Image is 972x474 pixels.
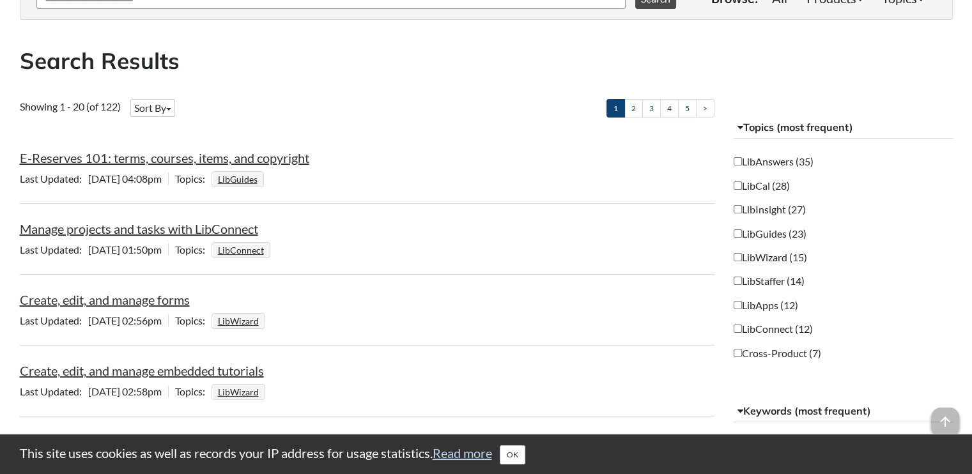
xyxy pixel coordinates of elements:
[20,243,168,256] span: [DATE] 01:50pm
[130,99,175,117] button: Sort By
[216,170,259,188] a: LibGuides
[734,116,953,139] button: Topics (most frequent)
[734,181,742,190] input: LibCal (28)
[734,205,742,213] input: LibInsight (27)
[20,45,953,77] h2: Search Results
[175,243,212,256] span: Topics
[734,203,806,217] label: LibInsight (27)
[734,250,807,264] label: LibWizard (15)
[175,314,212,326] span: Topics
[212,172,267,185] ul: Topics
[175,385,212,397] span: Topics
[734,157,742,165] input: LibAnswers (35)
[734,301,742,309] input: LibApps (12)
[212,243,274,256] ul: Topics
[20,243,88,256] span: Last Updated
[20,314,168,326] span: [DATE] 02:56pm
[20,385,168,397] span: [DATE] 02:58pm
[7,444,966,464] div: This site uses cookies as well as records your IP address for usage statistics.
[20,385,88,397] span: Last Updated
[20,292,190,307] a: Create, edit, and manage forms
[931,409,959,424] a: arrow_upward
[734,155,814,169] label: LibAnswers (35)
[212,385,268,397] ul: Topics
[660,99,679,118] a: 4
[500,445,525,464] button: Close
[175,172,212,185] span: Topics
[734,253,742,261] input: LibWizard (15)
[20,221,258,236] a: Manage projects and tasks with LibConnect
[734,325,742,333] input: LibConnect (12)
[734,349,742,357] input: Cross-Product (7)
[734,346,821,360] label: Cross-Product (7)
[696,99,714,118] a: >
[734,229,742,238] input: LibGuides (23)
[734,277,742,285] input: LibStaffer (14)
[931,408,959,436] span: arrow_upward
[20,363,264,378] a: Create, edit, and manage embedded tutorials
[20,314,88,326] span: Last Updated
[734,400,953,423] button: Keywords (most frequent)
[20,172,88,185] span: Last Updated
[433,445,492,461] a: Read more
[624,99,643,118] a: 2
[734,322,813,336] label: LibConnect (12)
[678,99,697,118] a: 5
[216,383,261,401] a: LibWizard
[734,274,805,288] label: LibStaffer (14)
[20,172,168,185] span: [DATE] 04:08pm
[606,99,625,118] a: 1
[212,314,268,326] ul: Topics
[734,227,806,241] label: LibGuides (23)
[20,100,121,112] span: Showing 1 - 20 (of 122)
[734,298,798,312] label: LibApps (12)
[20,150,309,165] a: E-Reserves 101: terms, courses, items, and copyright
[734,179,790,193] label: LibCal (28)
[216,312,261,330] a: LibWizard
[642,99,661,118] a: 3
[216,241,266,259] a: LibConnect
[606,99,714,118] ul: Pagination of search results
